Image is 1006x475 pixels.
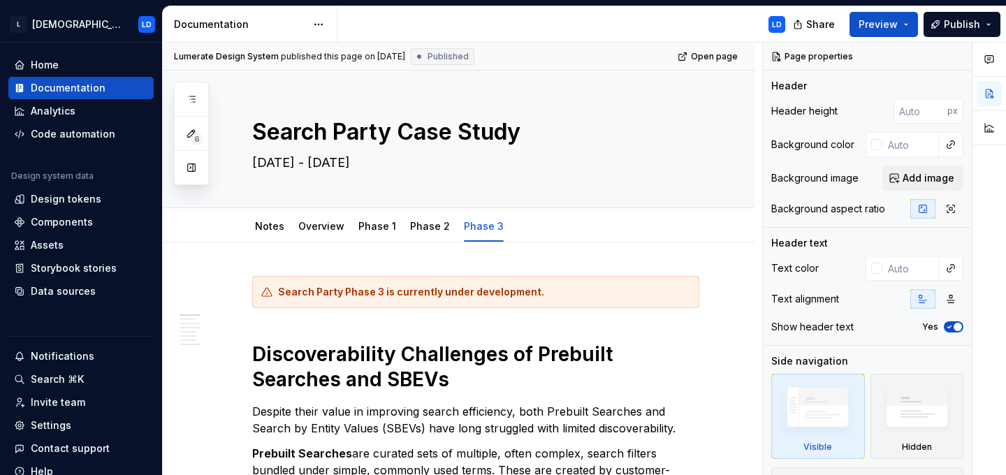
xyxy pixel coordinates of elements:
[249,211,290,240] div: Notes
[8,391,154,414] a: Invite team
[31,81,105,95] div: Documentation
[8,368,154,390] button: Search ⌘K
[8,345,154,367] button: Notifications
[771,104,838,118] div: Header height
[8,437,154,460] button: Contact support
[31,418,71,432] div: Settings
[771,79,807,93] div: Header
[771,292,839,306] div: Text alignment
[293,211,350,240] div: Overview
[771,171,859,185] div: Background image
[8,123,154,145] a: Code automation
[298,220,344,232] a: Overview
[673,47,744,66] a: Open page
[691,51,738,62] span: Open page
[8,280,154,302] a: Data sources
[924,12,1000,37] button: Publish
[894,98,947,124] input: Auto
[31,261,117,275] div: Storybook stories
[771,202,885,216] div: Background aspect ratio
[255,220,284,232] a: Notes
[174,51,279,62] span: Lumerate Design System
[278,286,544,298] strong: Search Party Phase 3 is currently under development.
[771,138,854,152] div: Background color
[31,104,75,118] div: Analytics
[252,446,352,460] strong: Prebuilt Searches
[31,58,59,72] div: Home
[882,256,939,281] input: Auto
[3,9,159,39] button: L[DEMOGRAPHIC_DATA]LD
[31,192,101,206] div: Design tokens
[31,127,115,141] div: Code automation
[947,105,958,117] p: px
[428,51,469,62] span: Published
[771,320,854,334] div: Show header text
[8,234,154,256] a: Assets
[806,17,835,31] span: Share
[870,374,964,459] div: Hidden
[8,77,154,99] a: Documentation
[410,220,450,232] a: Phase 2
[771,354,848,368] div: Side navigation
[191,133,203,145] span: 6
[31,215,93,229] div: Components
[31,441,110,455] div: Contact support
[31,349,94,363] div: Notifications
[31,372,84,386] div: Search ⌘K
[142,19,152,30] div: LD
[252,403,699,437] p: Despite their value in improving search efficiency, both Prebuilt Searches and Search by Entity V...
[8,100,154,122] a: Analytics
[10,16,27,33] div: L
[252,342,699,392] h1: Discoverability Challenges of Prebuilt Searches and SBEVs
[8,414,154,437] a: Settings
[281,51,405,62] div: published this page on [DATE]
[786,12,844,37] button: Share
[771,236,828,250] div: Header text
[8,188,154,210] a: Design tokens
[353,211,402,240] div: Phase 1
[859,17,898,31] span: Preview
[358,220,396,232] a: Phase 1
[902,441,932,453] div: Hidden
[803,441,832,453] div: Visible
[771,261,819,275] div: Text color
[8,54,154,76] a: Home
[404,211,455,240] div: Phase 2
[32,17,122,31] div: [DEMOGRAPHIC_DATA]
[249,152,697,174] textarea: [DATE] - [DATE]
[249,115,697,149] textarea: Search Party Case Study
[903,171,954,185] span: Add image
[11,170,94,182] div: Design system data
[771,374,865,459] div: Visible
[174,17,306,31] div: Documentation
[882,166,963,191] button: Add image
[8,257,154,279] a: Storybook stories
[8,211,154,233] a: Components
[31,238,64,252] div: Assets
[464,220,504,232] a: Phase 3
[922,321,938,332] label: Yes
[31,395,85,409] div: Invite team
[31,284,96,298] div: Data sources
[944,17,980,31] span: Publish
[772,19,782,30] div: LD
[458,211,509,240] div: Phase 3
[850,12,918,37] button: Preview
[882,132,939,157] input: Auto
